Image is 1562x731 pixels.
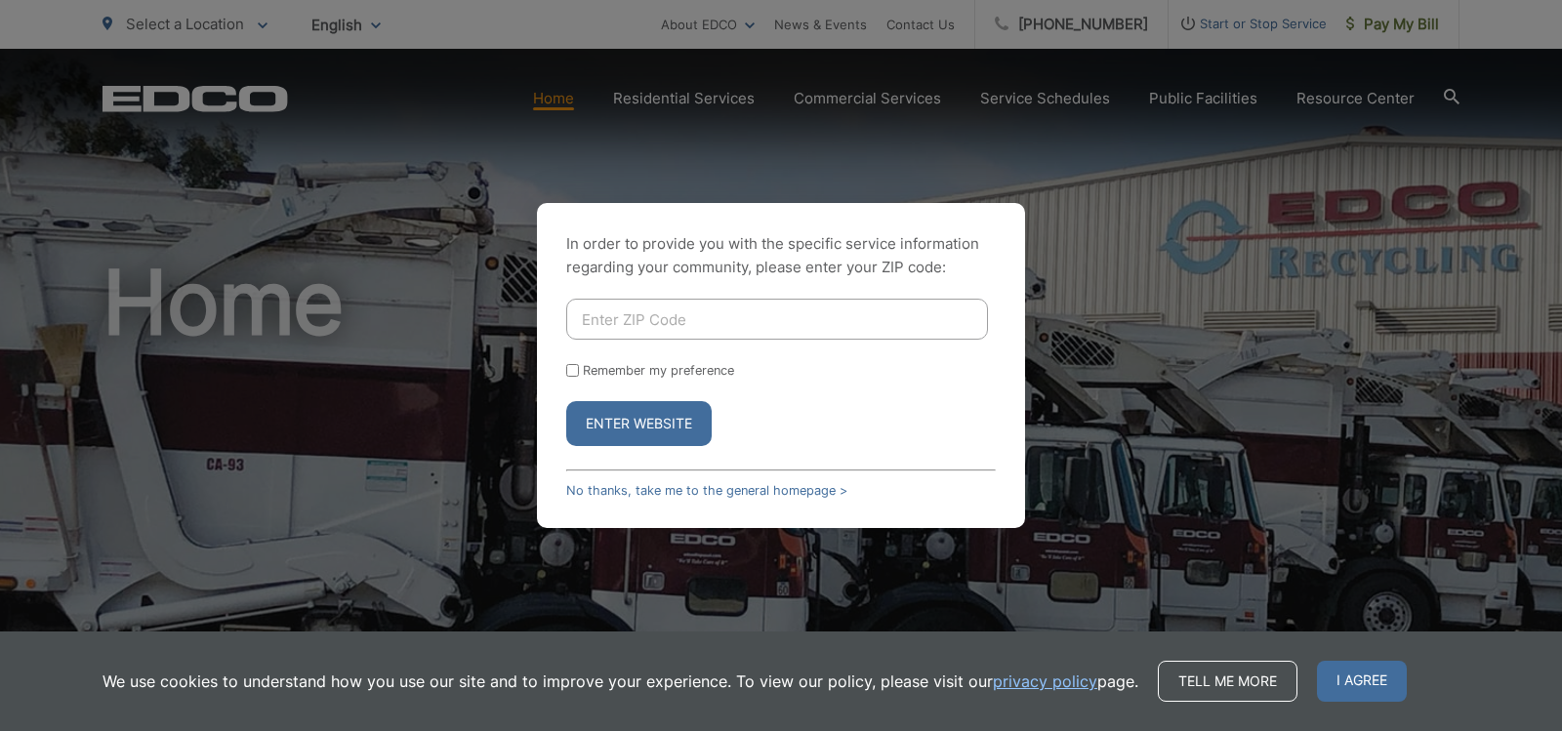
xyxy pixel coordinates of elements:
p: We use cookies to understand how you use our site and to improve your experience. To view our pol... [103,670,1138,693]
span: I agree [1317,661,1407,702]
input: Enter ZIP Code [566,299,988,340]
a: Tell me more [1158,661,1297,702]
a: No thanks, take me to the general homepage > [566,483,847,498]
button: Enter Website [566,401,712,446]
a: privacy policy [993,670,1097,693]
label: Remember my preference [583,363,734,378]
p: In order to provide you with the specific service information regarding your community, please en... [566,232,996,279]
